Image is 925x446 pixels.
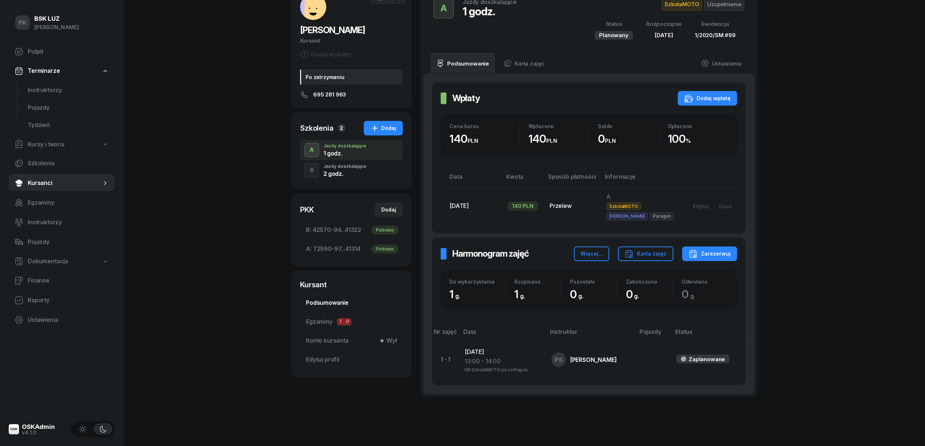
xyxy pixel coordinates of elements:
[337,318,344,325] span: T
[306,225,397,235] span: 42570-94...41322
[714,200,737,212] button: Usuń
[9,424,19,434] img: logo-xs@2x.png
[465,366,540,372] div: NR SzkołaMOTO po cofnięciu
[307,164,317,177] div: B
[28,103,109,113] span: Pojazdy
[646,19,682,29] div: Rozpoczęcie
[9,292,115,309] a: Raporty
[28,140,64,149] span: Kursy i teoria
[455,292,460,300] small: g.
[304,143,319,157] button: A
[22,99,115,117] a: Pojazdy
[9,194,115,212] a: Egzaminy
[689,249,731,258] div: Zarezerwuj
[625,249,667,258] div: Karta zajęć
[306,336,397,346] span: Konto kursanta
[432,343,459,377] td: 1 - 1
[28,47,109,56] span: Pulpit
[650,212,674,220] span: Paragon
[459,327,546,343] th: Data
[381,205,396,214] div: Dodaj
[695,32,736,39] span: 1/2020/SM #99
[306,355,397,364] span: Edytuj profil
[452,92,480,104] h2: Wpłaty
[626,279,673,285] div: Zakończono
[364,121,403,135] button: Dodaj
[670,327,746,343] th: Status
[449,279,505,285] div: Do wykorzystania
[34,16,79,22] div: BSK LUZ
[626,288,643,301] span: 0
[693,203,709,209] div: Edytuj
[22,430,55,435] div: v4.1.0
[22,82,115,99] a: Instruktorzy
[306,244,312,254] span: A:
[635,327,670,343] th: Pojazdy
[9,174,115,192] a: Kursanci
[689,355,725,364] div: Zaplanowane
[595,31,633,40] div: Planowany
[323,144,366,148] div: Jazdy doszkalające
[430,53,495,74] a: Podsumowanie
[9,136,115,153] a: Kursy i teoria
[22,117,115,134] a: Tydzień
[668,123,729,129] div: Opłacono
[28,237,109,247] span: Pojazdy
[528,123,589,129] div: Wpłacono
[684,94,731,103] div: Dodaj wpłatę
[606,212,648,220] span: [PERSON_NAME]
[570,279,617,285] div: Pozostało
[570,357,617,363] div: [PERSON_NAME]
[300,160,403,181] button: BJazdy doszkalające2 godz.
[300,240,403,258] a: A:72590-97...41314Pobrano
[371,245,398,253] div: Pobrano
[690,292,695,300] small: g.
[686,137,691,144] small: %
[682,288,699,301] span: 0
[28,66,60,76] span: Terminarze
[682,246,737,261] button: Zarezerwuj
[9,311,115,329] a: Ustawienia
[371,226,398,234] div: Pobrano
[9,43,115,60] a: Pulpit
[695,19,736,29] div: Ewidencja
[306,225,311,235] span: B:
[9,272,115,289] a: Finanse
[300,280,403,290] div: Kursant
[22,424,55,430] div: OSKAdmin
[514,279,561,285] div: Rozpisano
[9,63,115,79] a: Terminarze
[634,292,639,300] small: g.
[28,198,109,208] span: Egzaminy
[598,123,659,129] div: Saldo
[306,244,397,254] span: 72590-97...41314
[34,23,79,32] div: [PERSON_NAME]
[508,202,538,210] div: 140 PLN
[300,123,334,133] div: Szkolenia
[9,214,115,231] a: Instruktorzy
[502,172,544,188] th: Kwota
[19,20,27,26] span: PK
[300,140,403,160] button: AJazdy doszkalające1 godz.
[383,336,397,346] span: Wył
[300,36,403,46] div: Kursant
[570,288,617,301] div: 0
[28,296,109,305] span: Raporty
[449,132,519,146] div: 140
[528,132,589,146] div: 140
[338,125,345,132] span: 2
[546,327,635,343] th: Instruktor
[300,90,403,99] a: 695 281 963
[344,318,351,325] span: P
[682,279,728,285] div: Odwołano
[28,86,109,95] span: Instruktorzy
[300,50,355,59] button: Dodaj etykiety...
[468,137,479,144] small: PLN
[578,292,583,300] small: g.
[323,164,366,169] div: Jazdy doszkalające
[498,53,550,74] a: Karta zajęć
[678,91,737,106] button: Dodaj wpłatę
[300,25,365,35] span: [PERSON_NAME]
[668,132,729,146] div: 100
[462,5,517,18] div: 1 godz.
